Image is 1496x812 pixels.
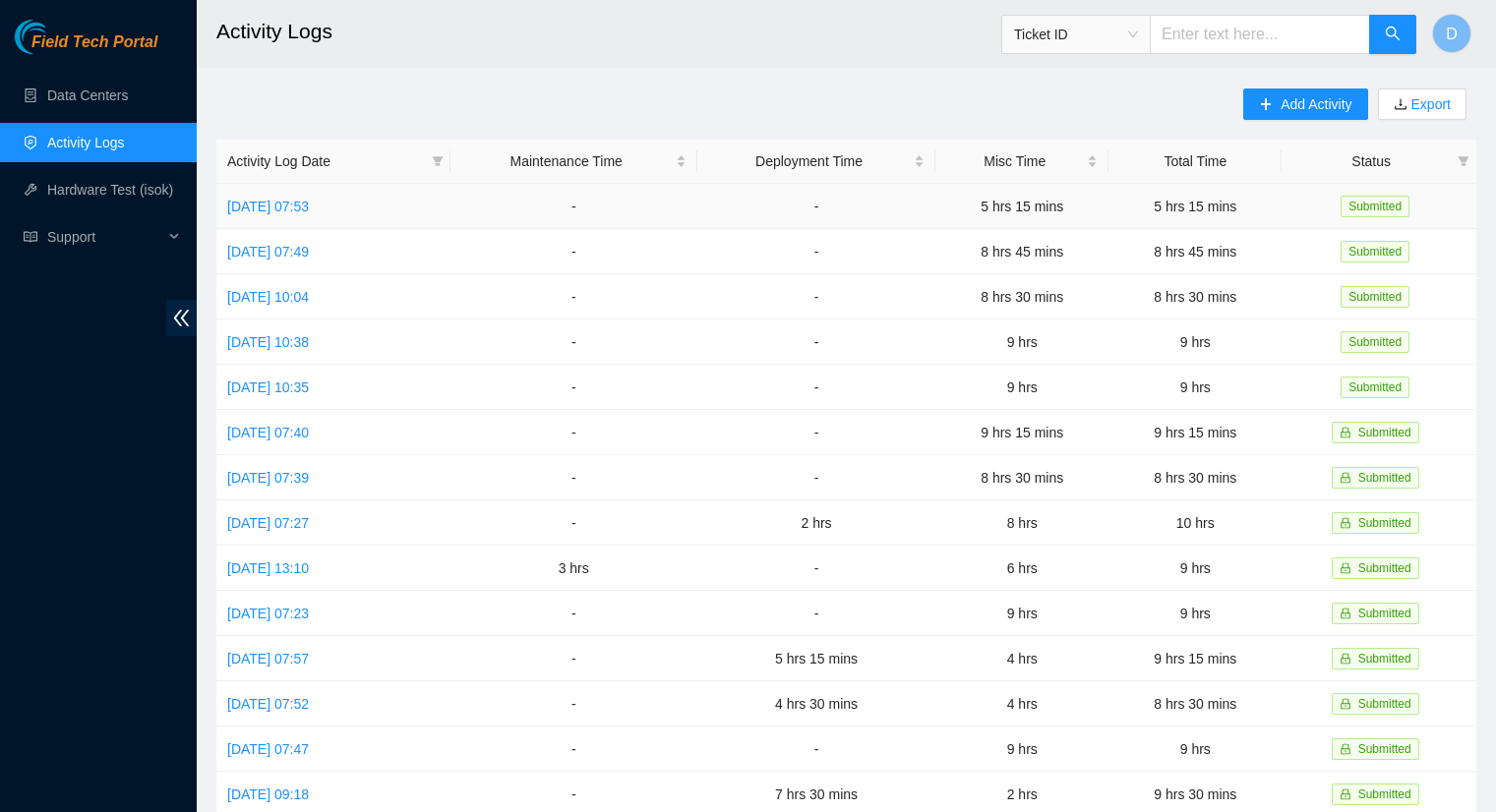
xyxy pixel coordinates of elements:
[1281,93,1351,115] span: Add Activity
[1340,788,1351,800] span: lock
[697,591,935,636] td: -
[428,146,448,176] span: filter
[1385,26,1401,44] span: search
[1341,331,1409,353] span: Submitted
[227,334,309,350] a: [DATE] 10:38
[1108,636,1282,681] td: 9 hrs 15 mins
[47,217,163,257] span: Support
[1108,140,1282,184] th: Total Time
[432,155,444,167] span: filter
[166,300,197,336] span: double-left
[697,455,935,500] td: -
[697,681,935,726] td: 4 hrs 30 mins
[1340,517,1351,529] span: lock
[1341,196,1409,217] span: Submitted
[1150,15,1370,54] input: Enter text here...
[1108,365,1282,410] td: 9 hrs
[450,184,697,229] td: -
[1378,88,1466,120] button: downloadExport
[1341,241,1409,262] span: Submitted
[697,410,935,455] td: -
[1108,455,1282,500] td: 8 hrs 30 mins
[1358,471,1411,485] span: Submitted
[47,182,173,198] a: Hardware Test (isok)
[935,274,1108,319] td: 8 hrs 30 mins
[935,184,1108,229] td: 5 hrs 15 mins
[935,365,1108,410] td: 9 hrs
[450,546,697,591] td: 3 hrs
[227,199,309,214] a: [DATE] 07:53
[1341,286,1409,308] span: Submitted
[450,274,697,319] td: -
[450,319,697,365] td: -
[1358,607,1411,620] span: Submitted
[227,150,424,172] span: Activity Log Date
[697,365,935,410] td: -
[1358,652,1411,666] span: Submitted
[935,726,1108,772] td: 9 hrs
[1446,22,1458,46] span: D
[227,425,309,440] a: [DATE] 07:40
[31,33,157,52] span: Field Tech Portal
[935,500,1108,546] td: 8 hrs
[935,636,1108,681] td: 4 hrs
[697,726,935,772] td: -
[697,229,935,274] td: -
[697,546,935,591] td: -
[1358,742,1411,756] span: Submitted
[1340,608,1351,619] span: lock
[227,786,309,802] a: [DATE] 09:18
[227,651,309,667] a: [DATE] 07:57
[697,319,935,365] td: -
[697,274,935,319] td: -
[15,35,157,61] a: Akamai TechnologiesField Tech Portal
[1108,546,1282,591] td: 9 hrs
[1340,653,1351,665] span: lock
[227,379,309,395] a: [DATE] 10:35
[1358,697,1411,711] span: Submitted
[935,455,1108,500] td: 8 hrs 30 mins
[1340,562,1351,574] span: lock
[935,546,1108,591] td: 6 hrs
[227,515,309,531] a: [DATE] 07:27
[935,229,1108,274] td: 8 hrs 45 mins
[227,289,309,305] a: [DATE] 10:04
[450,455,697,500] td: -
[227,741,309,757] a: [DATE] 07:47
[935,410,1108,455] td: 9 hrs 15 mins
[1432,14,1471,53] button: D
[697,184,935,229] td: -
[47,135,125,150] a: Activity Logs
[1340,427,1351,438] span: lock
[1108,229,1282,274] td: 8 hrs 45 mins
[935,681,1108,726] td: 4 hrs
[450,636,697,681] td: -
[1108,274,1282,319] td: 8 hrs 30 mins
[450,681,697,726] td: -
[1340,743,1351,755] span: lock
[450,410,697,455] td: -
[1454,146,1473,176] span: filter
[1458,155,1469,167] span: filter
[227,470,309,486] a: [DATE] 07:39
[1358,787,1411,801] span: Submitted
[227,696,309,712] a: [DATE] 07:52
[450,500,697,546] td: -
[15,20,99,54] img: Akamai Technologies
[1292,150,1450,172] span: Status
[227,560,309,576] a: [DATE] 13:10
[1108,319,1282,365] td: 9 hrs
[1341,377,1409,398] span: Submitted
[1358,516,1411,530] span: Submitted
[1358,561,1411,575] span: Submitted
[450,726,697,772] td: -
[1394,97,1407,113] span: download
[227,606,309,621] a: [DATE] 07:23
[697,636,935,681] td: 5 hrs 15 mins
[1358,426,1411,439] span: Submitted
[697,500,935,546] td: 2 hrs
[1108,726,1282,772] td: 9 hrs
[450,229,697,274] td: -
[935,591,1108,636] td: 9 hrs
[47,87,128,103] a: Data Centers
